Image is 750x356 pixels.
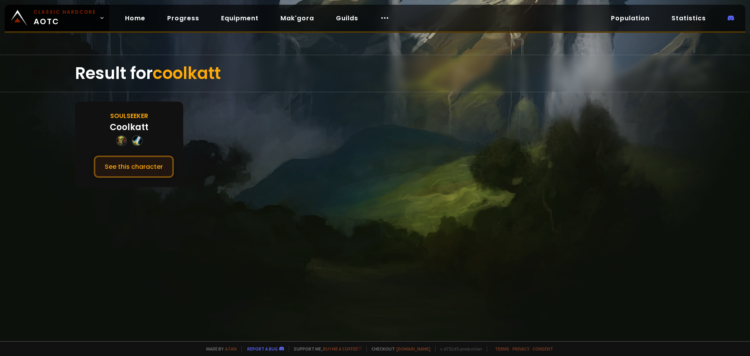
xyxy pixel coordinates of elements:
[5,5,109,31] a: Classic HardcoreAOTC
[274,10,320,26] a: Mak'gora
[215,10,265,26] a: Equipment
[323,346,362,352] a: Buy me a coffee
[605,10,656,26] a: Population
[665,10,712,26] a: Statistics
[435,346,482,352] span: v. d752d5 - production
[512,346,529,352] a: Privacy
[153,62,221,85] span: coolkatt
[532,346,553,352] a: Consent
[330,10,364,26] a: Guilds
[366,346,430,352] span: Checkout
[110,121,148,134] div: Coolkatt
[495,346,509,352] a: Terms
[34,9,96,16] small: Classic Hardcore
[75,55,675,92] div: Result for
[161,10,205,26] a: Progress
[110,111,148,121] div: Soulseeker
[119,10,152,26] a: Home
[396,346,430,352] a: [DOMAIN_NAME]
[34,9,96,27] span: AOTC
[289,346,362,352] span: Support me,
[94,156,174,178] button: See this character
[225,346,237,352] a: a fan
[202,346,237,352] span: Made by
[247,346,278,352] a: Report a bug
